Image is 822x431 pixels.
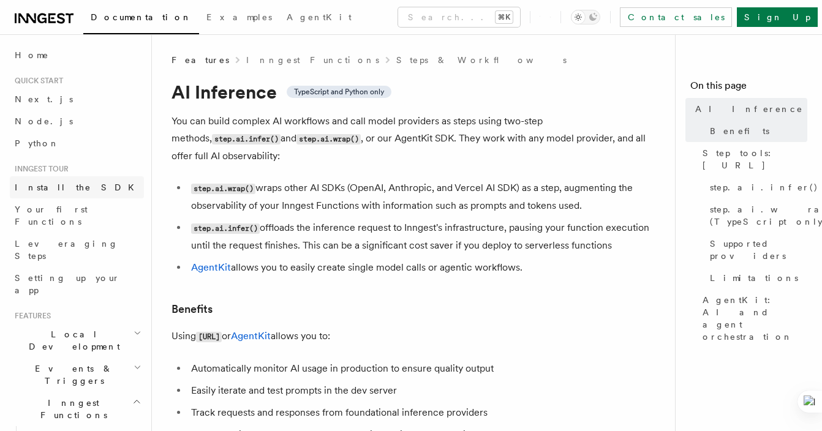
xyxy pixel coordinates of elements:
[10,176,144,198] a: Install the SDK
[15,182,141,192] span: Install the SDK
[172,328,662,345] p: Using or allows you to:
[10,267,144,301] a: Setting up your app
[206,12,272,22] span: Examples
[690,78,807,98] h4: On this page
[15,94,73,104] span: Next.js
[705,198,807,233] a: step.ai.wrap() (TypeScript only)
[398,7,520,27] button: Search...⌘K
[187,382,662,399] li: Easily iterate and test prompts in the dev server
[10,132,144,154] a: Python
[703,147,807,171] span: Step tools: [URL]
[187,219,662,254] li: offloads the inference request to Inngest's infrastructure, pausing your function execution until...
[737,7,818,27] a: Sign Up
[10,362,134,387] span: Events & Triggers
[10,76,63,86] span: Quick start
[187,404,662,421] li: Track requests and responses from foundational inference providers
[172,301,213,318] a: Benefits
[279,4,359,33] a: AgentKit
[690,98,807,120] a: AI Inference
[187,179,662,214] li: wraps other AI SDKs (OpenAI, Anthropic, and Vercel AI SDK) as a step, augmenting the observabilit...
[246,54,379,66] a: Inngest Functions
[231,330,271,342] a: AgentKit
[10,198,144,233] a: Your first Functions
[199,4,279,33] a: Examples
[10,110,144,132] a: Node.js
[187,259,662,276] li: allows you to easily create single model calls or agentic workflows.
[15,239,118,261] span: Leveraging Steps
[83,4,199,34] a: Documentation
[698,289,807,348] a: AgentKit: AI and agent orchestration
[10,311,51,321] span: Features
[698,142,807,176] a: Step tools: [URL]
[703,294,807,343] span: AgentKit: AI and agent orchestration
[10,88,144,110] a: Next.js
[196,332,222,342] code: [URL]
[705,120,807,142] a: Benefits
[15,116,73,126] span: Node.js
[705,176,807,198] a: step.ai.infer()
[91,12,192,22] span: Documentation
[172,113,662,165] p: You can build complex AI workflows and call model providers as steps using two-step methods, and ...
[10,358,144,392] button: Events & Triggers
[172,81,662,103] h1: AI Inference
[10,392,144,426] button: Inngest Functions
[191,261,231,273] a: AgentKit
[212,134,281,144] code: step.ai.infer()
[15,273,120,295] span: Setting up your app
[10,323,144,358] button: Local Development
[496,11,513,23] kbd: ⌘K
[710,125,769,137] span: Benefits
[10,44,144,66] a: Home
[710,181,818,193] span: step.ai.infer()
[10,233,144,267] a: Leveraging Steps
[15,49,49,61] span: Home
[296,134,361,144] code: step.ai.wrap()
[187,360,662,377] li: Automatically monitor AI usage in production to ensure quality output
[191,184,255,194] code: step.ai.wrap()
[705,267,807,289] a: Limitations
[396,54,567,66] a: Steps & Workflows
[695,103,803,115] span: AI Inference
[620,7,732,27] a: Contact sales
[15,138,59,148] span: Python
[10,328,134,353] span: Local Development
[10,164,69,174] span: Inngest tour
[710,238,807,262] span: Supported providers
[191,223,260,234] code: step.ai.infer()
[172,54,229,66] span: Features
[294,87,384,97] span: TypeScript and Python only
[15,204,88,227] span: Your first Functions
[571,10,600,24] button: Toggle dark mode
[287,12,352,22] span: AgentKit
[710,272,798,284] span: Limitations
[10,397,132,421] span: Inngest Functions
[705,233,807,267] a: Supported providers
